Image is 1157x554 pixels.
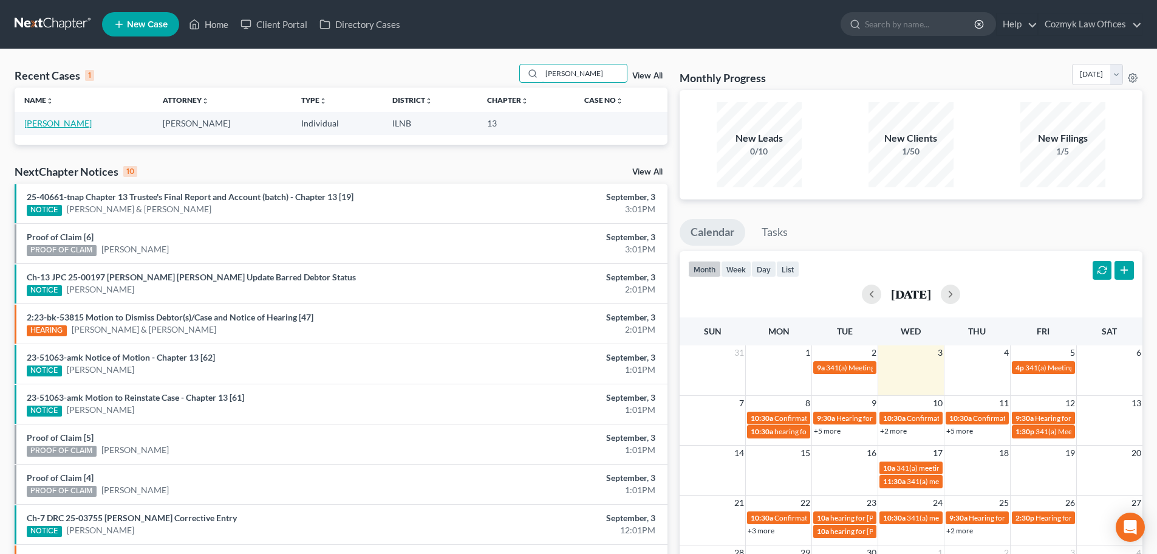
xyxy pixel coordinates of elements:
span: 4p [1015,363,1024,372]
span: 4 [1003,345,1010,360]
td: Individual [292,112,383,134]
span: 10:30a [949,414,972,423]
a: Ch-7 DRC 25-03755 [PERSON_NAME] Corrective Entry [27,513,237,523]
span: 12 [1064,396,1076,410]
span: 341(a) Meeting for [PERSON_NAME] [1025,363,1143,372]
span: 18 [998,446,1010,460]
a: [PERSON_NAME] [101,444,169,456]
div: 3:01PM [454,203,655,215]
a: [PERSON_NAME] [67,404,134,416]
div: PROOF OF CLAIM [27,486,97,497]
a: Typeunfold_more [301,95,327,105]
span: Confirmation Hearing for [PERSON_NAME] [973,414,1112,423]
div: September, 3 [454,472,655,484]
i: unfold_more [319,97,327,105]
div: New Filings [1020,131,1105,145]
span: 9a [817,363,825,372]
div: New Clients [869,131,954,145]
a: Tasks [751,219,799,246]
span: 341(a) meeting for [PERSON_NAME] [896,463,1014,473]
span: Mon [768,326,790,336]
a: 23-51063-amk Motion to Reinstate Case - Chapter 13 [61] [27,392,244,403]
span: 2 [870,345,878,360]
span: 10:30a [751,427,773,436]
span: hearing for [PERSON_NAME] [830,513,924,522]
a: +2 more [880,426,907,435]
span: Confirmation Hearing for [PERSON_NAME] [774,513,913,522]
a: Ch-13 JPC 25-00197 [PERSON_NAME] [PERSON_NAME] Update Barred Debtor Status [27,272,356,282]
a: [PERSON_NAME] [101,243,169,255]
a: [PERSON_NAME] [24,118,92,128]
span: 10:30a [883,513,906,522]
span: 10:30a [751,513,773,522]
span: 5 [1069,345,1076,360]
td: 13 [477,112,574,134]
div: HEARING [27,325,67,336]
span: 11:30a [883,477,906,486]
span: hearing for [PERSON_NAME] [830,527,924,536]
i: unfold_more [425,97,432,105]
a: Cozmyk Law Offices [1039,13,1142,35]
span: Hearing for [PERSON_NAME] [1035,414,1130,423]
a: Home [183,13,234,35]
h3: Monthly Progress [680,71,766,85]
span: 1 [804,345,811,360]
i: unfold_more [521,97,528,105]
span: 10:30a [883,414,906,423]
div: 1 [85,70,94,81]
i: unfold_more [202,97,209,105]
span: 27 [1130,496,1142,510]
span: Confirmation Hearing for [PERSON_NAME] [907,414,1046,423]
a: [PERSON_NAME] [101,484,169,496]
h2: [DATE] [891,288,931,300]
div: NOTICE [27,205,62,216]
i: unfold_more [616,97,623,105]
div: Open Intercom Messenger [1116,513,1145,542]
div: 2:01PM [454,283,655,296]
span: 341(a) Meeting of Creditors for [PERSON_NAME] [826,363,983,372]
span: Fri [1037,326,1049,336]
div: 10 [123,166,137,177]
a: Nameunfold_more [24,95,53,105]
span: Thu [968,326,986,336]
div: September, 3 [454,311,655,324]
a: View All [632,168,663,176]
a: +5 more [946,426,973,435]
span: 13 [1130,396,1142,410]
span: 6 [1135,345,1142,360]
div: 2:01PM [454,324,655,336]
div: September, 3 [454,231,655,243]
div: 1:01PM [454,484,655,496]
div: 1:01PM [454,404,655,416]
span: 11 [998,396,1010,410]
a: [PERSON_NAME] [67,524,134,536]
span: 10a [817,527,829,536]
a: Districtunfold_more [392,95,432,105]
td: ILNB [383,112,477,134]
a: 25-40661-tnap Chapter 13 Trustee's Final Report and Account (batch) - Chapter 13 [19] [27,192,353,202]
span: 341(a) meeting for [PERSON_NAME] [907,513,1024,522]
span: Sat [1102,326,1117,336]
span: 22 [799,496,811,510]
a: +3 more [748,526,774,535]
div: 1:01PM [454,364,655,376]
div: 12:01PM [454,524,655,536]
a: [PERSON_NAME] [67,283,134,296]
span: 10a [883,463,895,473]
span: Sun [704,326,722,336]
div: September, 3 [454,512,655,524]
span: 17 [932,446,944,460]
a: Case Nounfold_more [584,95,623,105]
span: New Case [127,20,168,29]
input: Search by name... [542,64,627,82]
span: Hearing for [PERSON_NAME] [1036,513,1130,522]
a: 2:23-bk-53815 Motion to Dismiss Debtor(s)/Case and Notice of Hearing [47] [27,312,313,322]
span: Tue [837,326,853,336]
div: 0/10 [717,145,802,158]
a: +2 more [946,526,973,535]
span: 9:30a [817,414,835,423]
span: 20 [1130,446,1142,460]
i: unfold_more [46,97,53,105]
div: September, 3 [454,392,655,404]
button: month [688,261,721,277]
